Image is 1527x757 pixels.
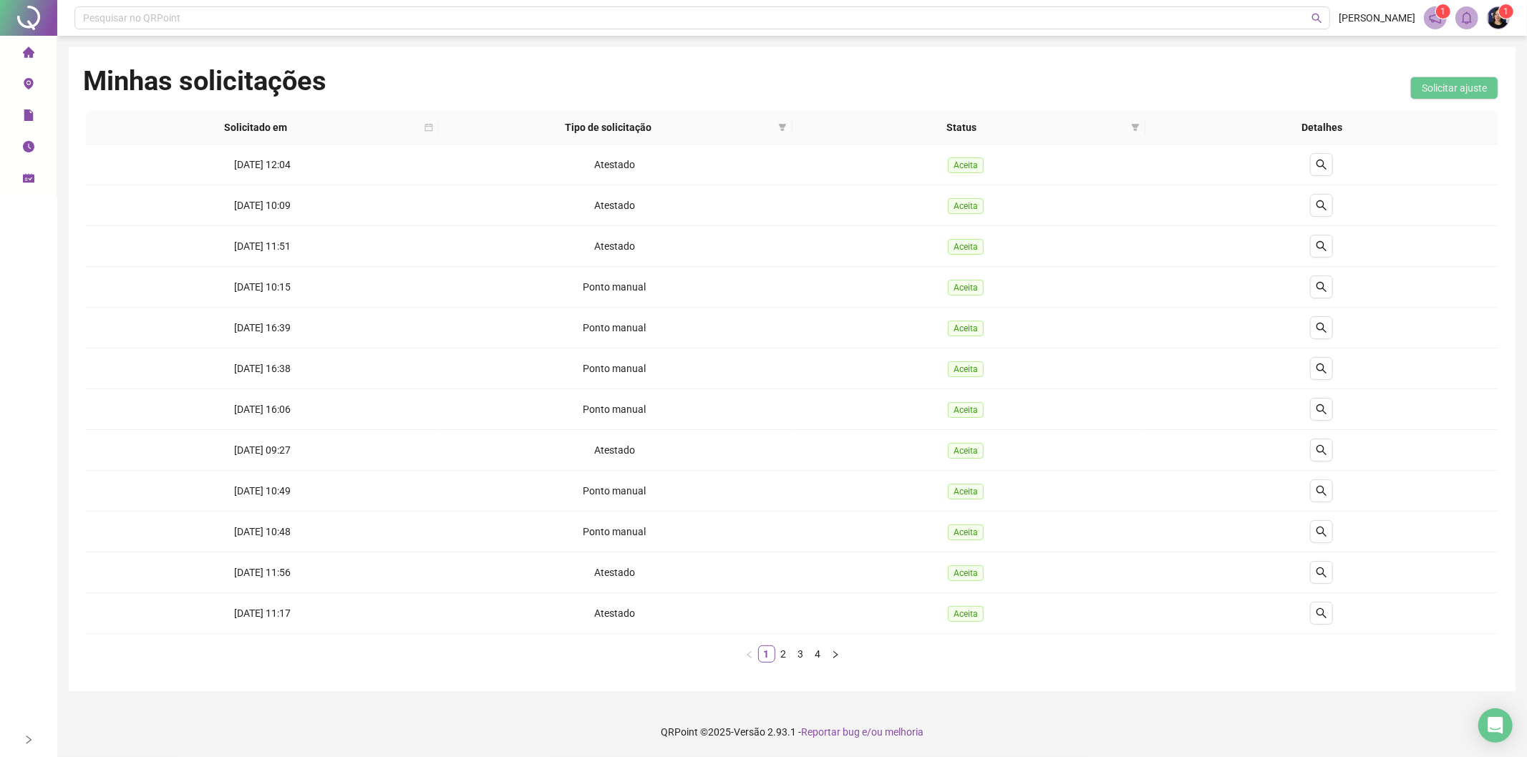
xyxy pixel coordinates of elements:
span: 1 [1441,6,1446,16]
li: Página anterior [741,645,758,663]
span: Solicitado em [92,119,419,135]
span: search [1316,567,1327,578]
span: Ponto manual [583,322,646,333]
span: Aceita [948,524,984,540]
span: [DATE] 11:17 [234,607,291,619]
span: Aceita [948,361,984,377]
span: filter [1131,123,1140,132]
a: 3 [793,646,809,662]
span: search [1316,526,1327,537]
li: Próxima página [827,645,844,663]
span: Tipo de solicitação [445,119,772,135]
a: 1 [759,646,775,662]
span: Aceita [948,280,984,296]
span: search [1316,322,1327,333]
span: Versão [734,726,765,738]
a: 4 [810,646,826,662]
footer: QRPoint © 2025 - 2.93.1 - [57,707,1527,757]
span: Aceita [948,565,984,581]
span: [DATE] 16:39 [234,322,291,333]
span: search [1316,281,1327,293]
span: [DATE] 11:56 [234,567,291,578]
span: search [1312,13,1322,24]
span: Atestado [594,567,635,578]
span: Solicitar ajuste [1422,80,1487,96]
span: [DATE] 11:51 [234,240,291,252]
span: Aceita [948,484,984,499]
span: Aceita [948,198,984,214]
button: right [827,645,844,663]
span: right [831,650,840,659]
span: file [23,103,34,132]
span: Ponto manual [583,485,646,497]
span: search [1316,200,1327,211]
span: Ponto manual [583,526,646,537]
span: Aceita [948,606,984,622]
span: schedule [23,166,34,195]
span: search [1316,240,1327,252]
button: left [741,645,758,663]
span: search [1316,485,1327,497]
span: Atestado [594,240,635,252]
li: 1 [758,645,775,663]
h1: Minhas solicitações [83,64,326,97]
span: environment [23,72,34,100]
span: Aceita [948,239,984,255]
span: search [1316,444,1327,456]
span: [DATE] 10:49 [234,485,291,497]
span: filter [1128,117,1143,138]
span: Atestado [594,200,635,211]
span: Aceita [948,402,984,418]
span: right [24,735,34,745]
span: Atestado [594,444,635,456]
span: search [1316,363,1327,374]
div: Open Intercom Messenger [1478,708,1513,743]
span: Reportar bug e/ou melhoria [801,726,924,738]
span: [DATE] 10:48 [234,526,291,537]
span: Ponto manual [583,404,646,415]
span: Atestado [594,607,635,619]
img: 65001 [1488,7,1509,29]
span: search [1316,607,1327,619]
span: clock-circle [23,135,34,163]
span: Aceita [948,443,984,459]
span: 1 [1504,6,1509,16]
th: Detalhes [1145,111,1498,145]
span: Status [798,119,1125,135]
span: bell [1460,11,1473,24]
li: 4 [810,645,827,663]
span: [DATE] 16:06 [234,404,291,415]
span: notification [1429,11,1442,24]
span: [PERSON_NAME] [1339,10,1415,26]
span: Aceita [948,321,984,336]
span: left [745,650,754,659]
span: search [1316,404,1327,415]
li: 2 [775,645,792,663]
span: [DATE] 10:15 [234,281,291,293]
span: Aceita [948,157,984,173]
li: 3 [792,645,810,663]
span: home [23,40,34,69]
span: Ponto manual [583,363,646,374]
span: search [1316,159,1327,170]
button: Solicitar ajuste [1410,77,1498,99]
sup: 1 [1436,4,1450,19]
span: Atestado [594,159,635,170]
span: calendar [425,123,433,132]
span: calendar [422,117,436,138]
span: [DATE] 12:04 [234,159,291,170]
span: Ponto manual [583,281,646,293]
span: [DATE] 10:09 [234,200,291,211]
span: [DATE] 16:38 [234,363,291,374]
a: 2 [776,646,792,662]
sup: Atualize o seu contato no menu Meus Dados [1499,4,1513,19]
span: filter [778,123,787,132]
span: filter [775,117,790,138]
span: [DATE] 09:27 [234,444,291,456]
